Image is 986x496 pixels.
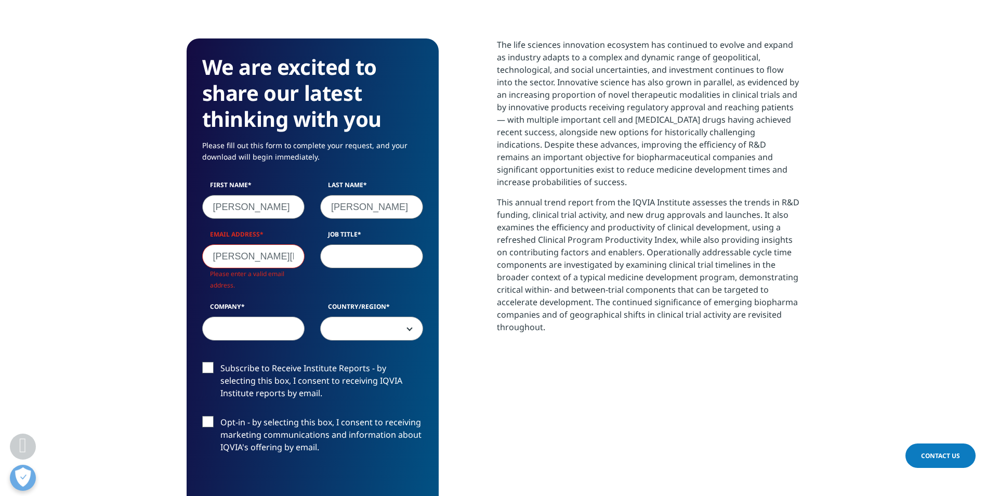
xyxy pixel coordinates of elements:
[320,302,423,317] label: Country/Region
[320,230,423,244] label: Job Title
[497,38,800,196] p: The life sciences innovation ecosystem has continued to evolve and expand as industry adapts to a...
[10,465,36,491] button: Open Preferences
[905,443,976,468] a: Contact Us
[497,196,800,341] p: This annual trend report from the IQVIA Institute assesses the trends in R&D funding, clinical tr...
[202,180,305,195] label: First Name
[202,54,423,132] h3: We are excited to share our latest thinking with you
[921,451,960,460] span: Contact Us
[202,230,305,244] label: Email Address
[210,269,284,290] span: Please enter a valid email address.
[202,140,423,171] p: Please fill out this form to complete your request, and your download will begin immediately.
[202,362,423,405] label: Subscribe to Receive Institute Reports - by selecting this box, I consent to receiving IQVIA Inst...
[202,302,305,317] label: Company
[202,416,423,459] label: Opt-in - by selecting this box, I consent to receiving marketing communications and information a...
[320,180,423,195] label: Last Name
